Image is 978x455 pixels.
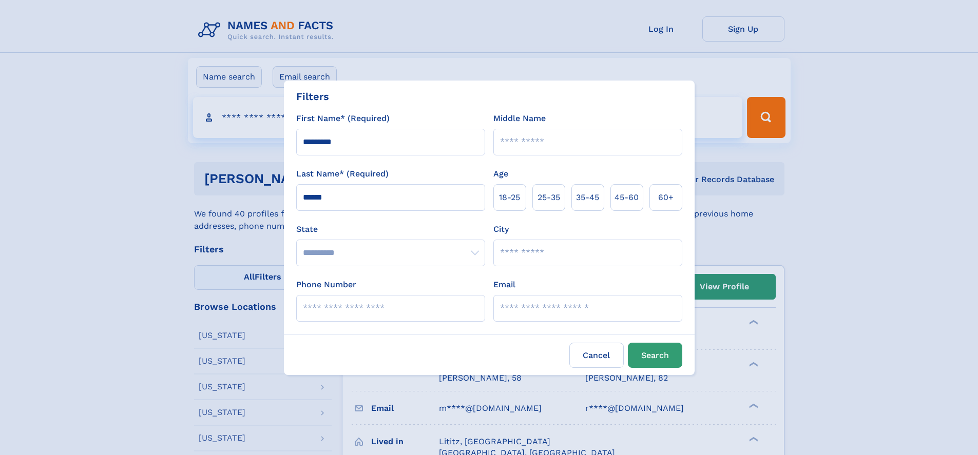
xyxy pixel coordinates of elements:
span: 25‑35 [538,191,560,204]
label: City [493,223,509,235]
label: Age [493,168,508,180]
span: 35‑45 [576,191,599,204]
div: Filters [296,89,329,104]
label: Middle Name [493,112,546,125]
label: State [296,223,485,235]
span: 18‑25 [499,191,520,204]
label: Email [493,279,515,291]
label: Cancel [569,343,624,368]
button: Search [628,343,682,368]
span: 45‑60 [615,191,639,204]
label: Phone Number [296,279,356,291]
label: Last Name* (Required) [296,168,389,180]
label: First Name* (Required) [296,112,390,125]
span: 60+ [658,191,674,204]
